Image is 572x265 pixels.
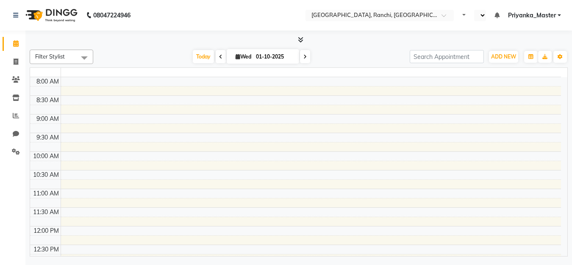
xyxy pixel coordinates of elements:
input: 2025-10-01 [253,50,296,63]
span: Filter Stylist [35,53,65,60]
span: Wed [233,53,253,60]
div: 10:30 AM [31,170,61,179]
div: 10:00 AM [31,152,61,161]
div: 12:00 PM [32,226,61,235]
img: logo [22,3,80,27]
span: Today [193,50,214,63]
input: Search Appointment [410,50,484,63]
div: 9:30 AM [35,133,61,142]
span: Priyanka_Master [508,11,556,20]
div: 8:30 AM [35,96,61,105]
div: 8:00 AM [35,77,61,86]
div: 11:00 AM [31,189,61,198]
button: ADD NEW [489,51,518,63]
div: 9:00 AM [35,114,61,123]
b: 08047224946 [93,3,131,27]
span: ADD NEW [491,53,516,60]
div: 12:30 PM [32,245,61,254]
div: 11:30 AM [31,208,61,217]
